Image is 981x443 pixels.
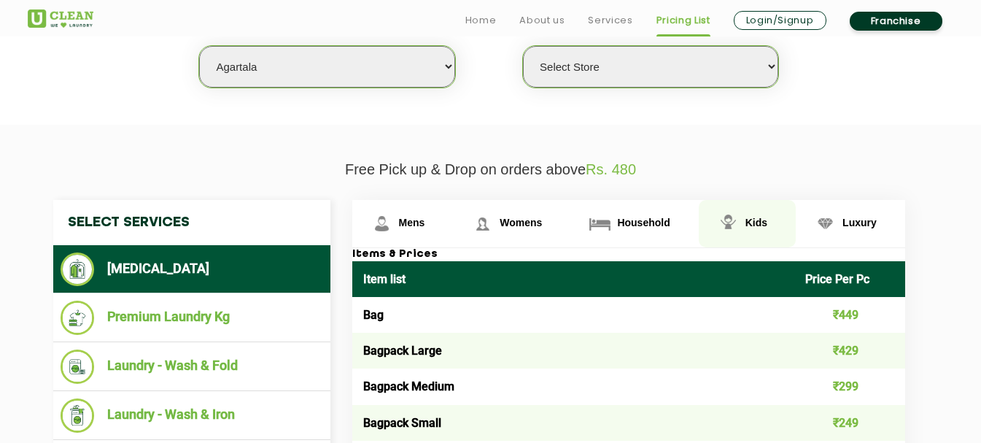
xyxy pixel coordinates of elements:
[61,301,95,335] img: Premium Laundry Kg
[61,398,95,433] img: Laundry - Wash & Iron
[500,217,542,228] span: Womens
[794,297,905,333] td: ₹449
[61,253,323,286] li: [MEDICAL_DATA]
[656,12,710,29] a: Pricing List
[61,350,95,384] img: Laundry - Wash & Fold
[716,211,741,236] img: Kids
[352,405,795,441] td: Bagpack Small
[734,11,826,30] a: Login/Signup
[813,211,838,236] img: Luxury
[61,301,323,335] li: Premium Laundry Kg
[399,217,425,228] span: Mens
[352,333,795,369] td: Bagpack Large
[794,333,905,369] td: ₹429
[794,405,905,441] td: ₹249
[794,261,905,297] th: Price Per Pc
[28,9,93,28] img: UClean Laundry and Dry Cleaning
[28,161,954,178] p: Free Pick up & Drop on orders above
[470,211,495,236] img: Womens
[587,211,613,236] img: Household
[352,297,795,333] td: Bag
[369,211,395,236] img: Mens
[61,350,323,384] li: Laundry - Wash & Fold
[588,12,632,29] a: Services
[352,369,795,404] td: Bagpack Medium
[465,12,497,29] a: Home
[352,261,795,297] th: Item list
[352,248,905,261] h3: Items & Prices
[850,12,942,31] a: Franchise
[745,217,767,228] span: Kids
[61,398,323,433] li: Laundry - Wash & Iron
[617,217,670,228] span: Household
[61,253,95,286] img: Dry Cleaning
[842,217,877,228] span: Luxury
[53,200,330,245] h4: Select Services
[586,161,636,177] span: Rs. 480
[794,369,905,404] td: ₹299
[519,12,565,29] a: About us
